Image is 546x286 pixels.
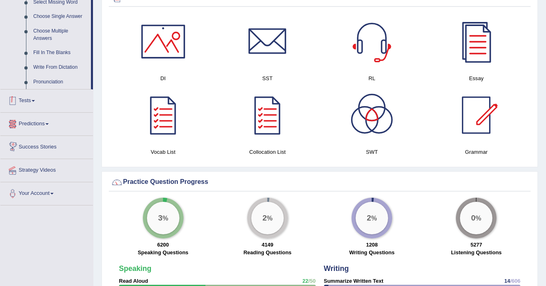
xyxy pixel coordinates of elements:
[119,264,151,273] strong: Speaking
[471,214,476,223] big: 0
[30,60,91,75] a: Write From Dictation
[115,74,211,83] h4: DI
[30,75,91,90] a: Pronunciation
[0,159,93,179] a: Strategy Videos
[0,90,93,110] a: Tests
[0,113,93,133] a: Predictions
[510,278,520,284] span: /606
[428,74,524,83] h4: Essay
[308,278,315,284] span: /50
[138,249,188,256] label: Speaking Questions
[302,278,308,284] span: 22
[324,278,384,284] strong: Summarize Written Text
[366,242,378,248] strong: 1208
[356,202,388,234] div: %
[367,214,371,223] big: 2
[470,242,482,248] strong: 5277
[451,249,502,256] label: Listening Questions
[115,148,211,156] h4: Vocab List
[349,249,395,256] label: Writing Questions
[460,202,492,234] div: %
[261,242,273,248] strong: 4149
[428,148,524,156] h4: Grammar
[157,242,169,248] strong: 6200
[244,249,291,256] label: Reading Questions
[504,278,510,284] span: 14
[147,202,179,234] div: %
[0,136,93,156] a: Success Stories
[324,148,420,156] h4: SWT
[219,148,315,156] h4: Collocation List
[262,214,267,223] big: 2
[251,202,284,234] div: %
[324,74,420,83] h4: RL
[30,24,91,46] a: Choose Multiple Answers
[324,264,349,273] strong: Writing
[119,278,148,284] strong: Read Aloud
[158,214,162,223] big: 3
[219,74,315,83] h4: SST
[111,176,529,188] div: Practice Question Progress
[0,182,93,203] a: Your Account
[30,9,91,24] a: Choose Single Answer
[30,46,91,60] a: Fill In The Blanks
